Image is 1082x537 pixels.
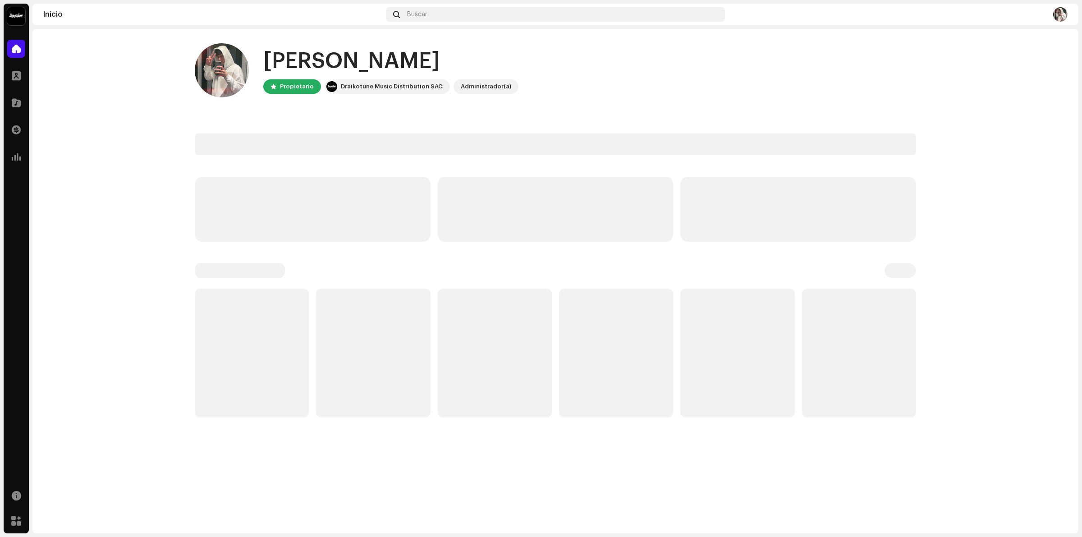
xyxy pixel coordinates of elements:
[1053,7,1068,22] img: 6d691742-94c2-418a-a6e6-df06c212a6d5
[461,81,511,92] div: Administrador(a)
[195,43,249,97] img: 6d691742-94c2-418a-a6e6-df06c212a6d5
[407,11,427,18] span: Buscar
[326,81,337,92] img: 10370c6a-d0e2-4592-b8a2-38f444b0ca44
[7,7,25,25] img: 10370c6a-d0e2-4592-b8a2-38f444b0ca44
[263,47,518,76] div: [PERSON_NAME]
[341,81,443,92] div: Draikotune Music Distribution SAC
[280,81,314,92] div: Propietario
[43,11,382,18] div: Inicio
